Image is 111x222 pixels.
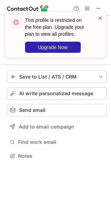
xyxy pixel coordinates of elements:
[25,17,89,38] header: This profile is restricted on the free plan. Upgrade your plan to view all profiles.
[19,74,95,80] div: Save to List / ATS / CRM
[18,153,104,159] span: Notes
[7,87,107,100] button: AI write personalized message
[7,4,49,13] img: ContactOut v5.3.10
[18,139,104,145] span: Find work email
[19,91,93,96] span: AI write personalized message
[7,71,107,83] button: save-profile-one-click
[19,107,46,113] span: Send email
[19,124,74,130] span: Add to email campaign
[38,44,68,50] span: Upgrade Now
[10,17,22,28] img: error
[7,121,107,133] button: Add to email campaign
[7,104,107,116] button: Send email
[7,137,107,147] button: Find work email
[25,42,81,53] button: Upgrade Now
[7,151,107,161] button: Notes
